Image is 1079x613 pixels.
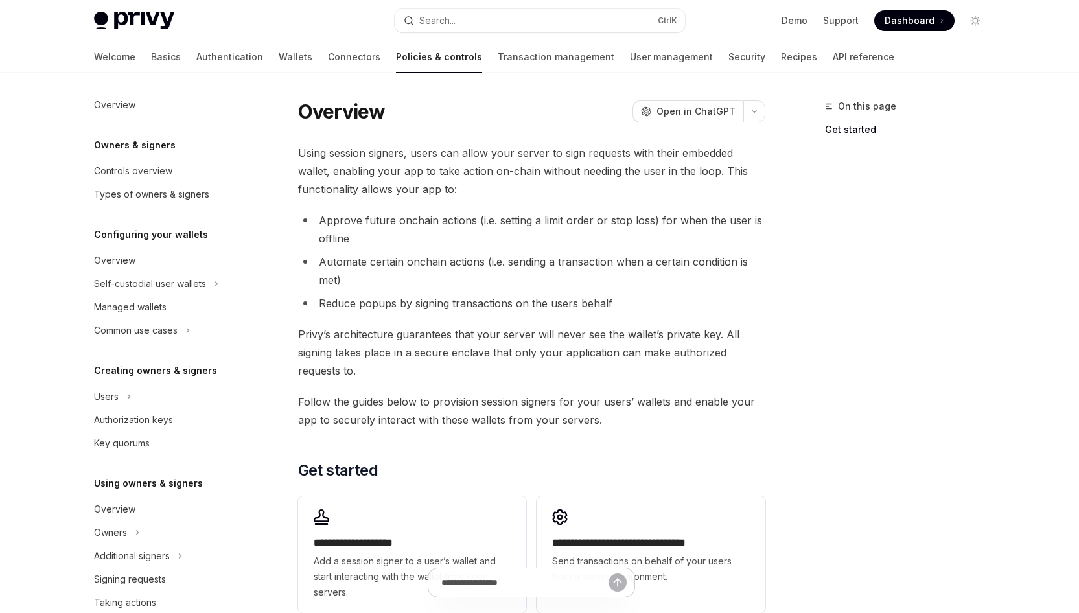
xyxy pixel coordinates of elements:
[658,16,677,26] span: Ctrl K
[825,119,996,140] a: Get started
[823,14,859,27] a: Support
[441,568,609,597] input: Ask a question...
[279,41,312,73] a: Wallets
[630,41,713,73] a: User management
[874,10,955,31] a: Dashboard
[94,572,166,587] div: Signing requests
[84,408,249,432] a: Authorization keys
[885,14,934,27] span: Dashboard
[94,435,150,451] div: Key quorums
[84,272,249,295] button: Toggle Self-custodial user wallets section
[84,544,249,568] button: Toggle Additional signers section
[84,498,249,521] a: Overview
[298,496,526,613] a: **** **** **** *****Add a session signer to a user’s wallet and start interacting with the wallet...
[84,93,249,117] a: Overview
[94,476,203,491] h5: Using owners & signers
[298,253,765,289] li: Automate certain onchain actions (i.e. sending a transaction when a certain condition is met)
[632,100,743,122] button: Open in ChatGPT
[84,568,249,591] a: Signing requests
[656,105,736,118] span: Open in ChatGPT
[396,41,482,73] a: Policies & controls
[196,41,263,73] a: Authentication
[94,227,208,242] h5: Configuring your wallets
[84,159,249,183] a: Controls overview
[609,573,627,592] button: Send message
[84,432,249,455] a: Key quorums
[94,548,170,564] div: Additional signers
[94,41,135,73] a: Welcome
[94,502,135,517] div: Overview
[94,253,135,268] div: Overview
[84,183,249,206] a: Types of owners & signers
[395,9,685,32] button: Open search
[94,299,167,315] div: Managed wallets
[151,41,181,73] a: Basics
[94,187,209,202] div: Types of owners & signers
[419,13,456,29] div: Search...
[94,323,178,338] div: Common use cases
[498,41,614,73] a: Transaction management
[298,325,765,380] span: Privy’s architecture guarantees that your server will never see the wallet’s private key. All sig...
[781,41,817,73] a: Recipes
[94,276,206,292] div: Self-custodial user wallets
[84,249,249,272] a: Overview
[84,295,249,319] a: Managed wallets
[298,294,765,312] li: Reduce popups by signing transactions on the users behalf
[298,100,386,123] h1: Overview
[84,385,249,408] button: Toggle Users section
[838,98,896,114] span: On this page
[94,525,127,540] div: Owners
[782,14,807,27] a: Demo
[965,10,986,31] button: Toggle dark mode
[94,389,119,404] div: Users
[94,363,217,378] h5: Creating owners & signers
[94,12,174,30] img: light logo
[94,97,135,113] div: Overview
[94,137,176,153] h5: Owners & signers
[833,41,894,73] a: API reference
[84,319,249,342] button: Toggle Common use cases section
[314,553,511,600] span: Add a session signer to a user’s wallet and start interacting with the wallet from your servers.
[298,144,765,198] span: Using session signers, users can allow your server to sign requests with their embedded wallet, e...
[94,163,172,179] div: Controls overview
[298,460,378,481] span: Get started
[298,393,765,429] span: Follow the guides below to provision session signers for your users’ wallets and enable your app ...
[552,553,749,584] span: Send transactions on behalf of your users from a server environment.
[728,41,765,73] a: Security
[298,211,765,248] li: Approve future onchain actions (i.e. setting a limit order or stop loss) for when the user is off...
[94,595,156,610] div: Taking actions
[328,41,380,73] a: Connectors
[84,521,249,544] button: Toggle Owners section
[94,412,173,428] div: Authorization keys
